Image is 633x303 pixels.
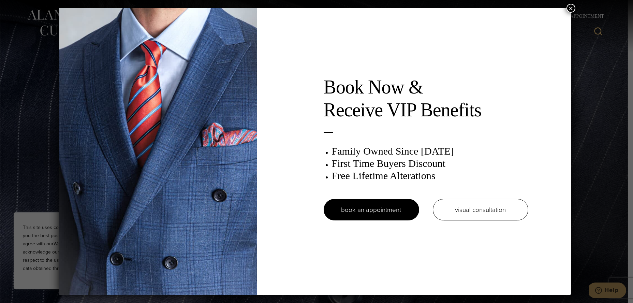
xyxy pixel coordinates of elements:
span: Help [15,5,29,11]
button: Close [566,4,575,13]
a: visual consultation [433,199,528,220]
h3: Family Owned Since [DATE] [332,145,528,157]
h2: Book Now & Receive VIP Benefits [324,76,528,121]
h3: Free Lifetime Alterations [332,170,528,182]
a: book an appointment [324,199,419,220]
h3: First Time Buyers Discount [332,157,528,170]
